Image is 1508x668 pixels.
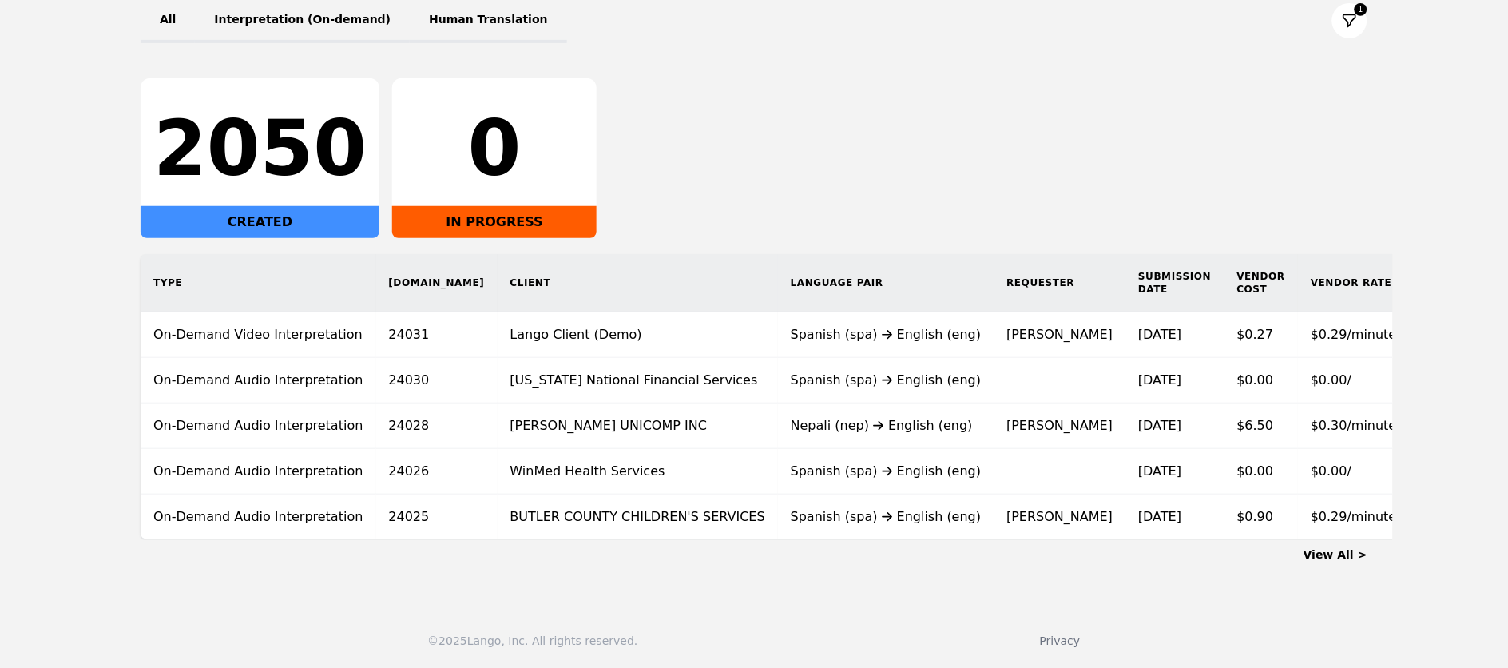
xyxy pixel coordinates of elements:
span: $0.29/minute [1311,509,1397,524]
th: Vendor Cost [1224,254,1299,312]
div: © 2025 Lango, Inc. All rights reserved. [427,633,637,649]
td: On-Demand Audio Interpretation [141,449,376,495]
div: Spanish (spa) English (eng) [791,462,982,481]
div: Spanish (spa) English (eng) [791,371,982,390]
td: BUTLER COUNTY CHILDREN'S SERVICES [498,495,778,540]
time: [DATE] [1138,509,1181,524]
td: On-Demand Audio Interpretation [141,404,376,449]
span: $0.30/minute [1311,418,1397,433]
td: [PERSON_NAME] [994,312,1126,358]
time: [DATE] [1138,463,1181,479]
td: [PERSON_NAME] UNICOMP INC [498,404,778,449]
div: 2050 [153,110,367,187]
td: [US_STATE] National Financial Services [498,358,778,404]
div: CREATED [141,206,379,238]
th: Client [498,254,778,312]
time: [DATE] [1138,327,1181,342]
td: 24026 [376,449,498,495]
time: [DATE] [1138,418,1181,433]
td: [PERSON_NAME] [994,495,1126,540]
span: $0.00/ [1311,372,1351,388]
td: $0.00 [1224,449,1299,495]
span: $0.29/minute [1311,327,1397,342]
div: IN PROGRESS [392,206,597,238]
td: $0.90 [1224,495,1299,540]
div: 0 [405,110,584,187]
a: Privacy [1040,634,1081,647]
td: [PERSON_NAME] [994,404,1126,449]
th: Type [141,254,376,312]
td: On-Demand Audio Interpretation [141,495,376,540]
button: Filter [1332,3,1367,38]
td: On-Demand Video Interpretation [141,312,376,358]
time: [DATE] [1138,372,1181,388]
span: 1 [1355,3,1367,16]
td: WinMed Health Services [498,449,778,495]
div: Nepali (nep) English (eng) [791,416,982,435]
td: Lango Client (Demo) [498,312,778,358]
div: Spanish (spa) English (eng) [791,325,982,344]
td: 24028 [376,404,498,449]
div: Spanish (spa) English (eng) [791,507,982,527]
th: Language Pair [778,254,994,312]
td: $0.27 [1224,312,1299,358]
td: $0.00 [1224,358,1299,404]
th: Vendor Rate [1298,254,1410,312]
td: $6.50 [1224,404,1299,449]
th: Requester [994,254,1126,312]
td: 24025 [376,495,498,540]
td: 24030 [376,358,498,404]
span: $0.00/ [1311,463,1351,479]
td: On-Demand Audio Interpretation [141,358,376,404]
th: [DOMAIN_NAME] [376,254,498,312]
th: Submission Date [1125,254,1224,312]
a: View All > [1304,548,1367,561]
td: 24031 [376,312,498,358]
